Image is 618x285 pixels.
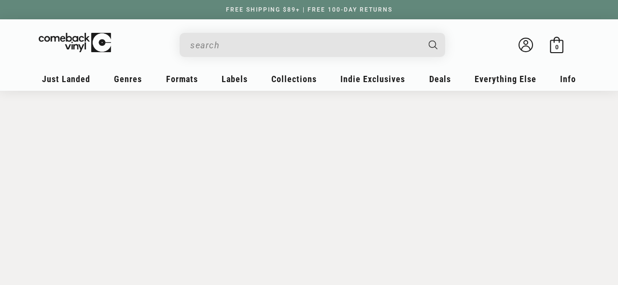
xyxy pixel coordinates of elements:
span: Collections [271,74,317,84]
span: Info [560,74,576,84]
span: Indie Exclusives [340,74,405,84]
span: Deals [429,74,451,84]
span: Labels [222,74,248,84]
a: FREE SHIPPING $89+ | FREE 100-DAY RETURNS [216,6,402,13]
div: Search [180,33,445,57]
input: search [190,35,419,55]
button: Search [421,33,447,57]
span: Everything Else [475,74,536,84]
span: Just Landed [42,74,90,84]
span: Formats [166,74,198,84]
span: 0 [555,43,559,51]
span: Genres [114,74,142,84]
